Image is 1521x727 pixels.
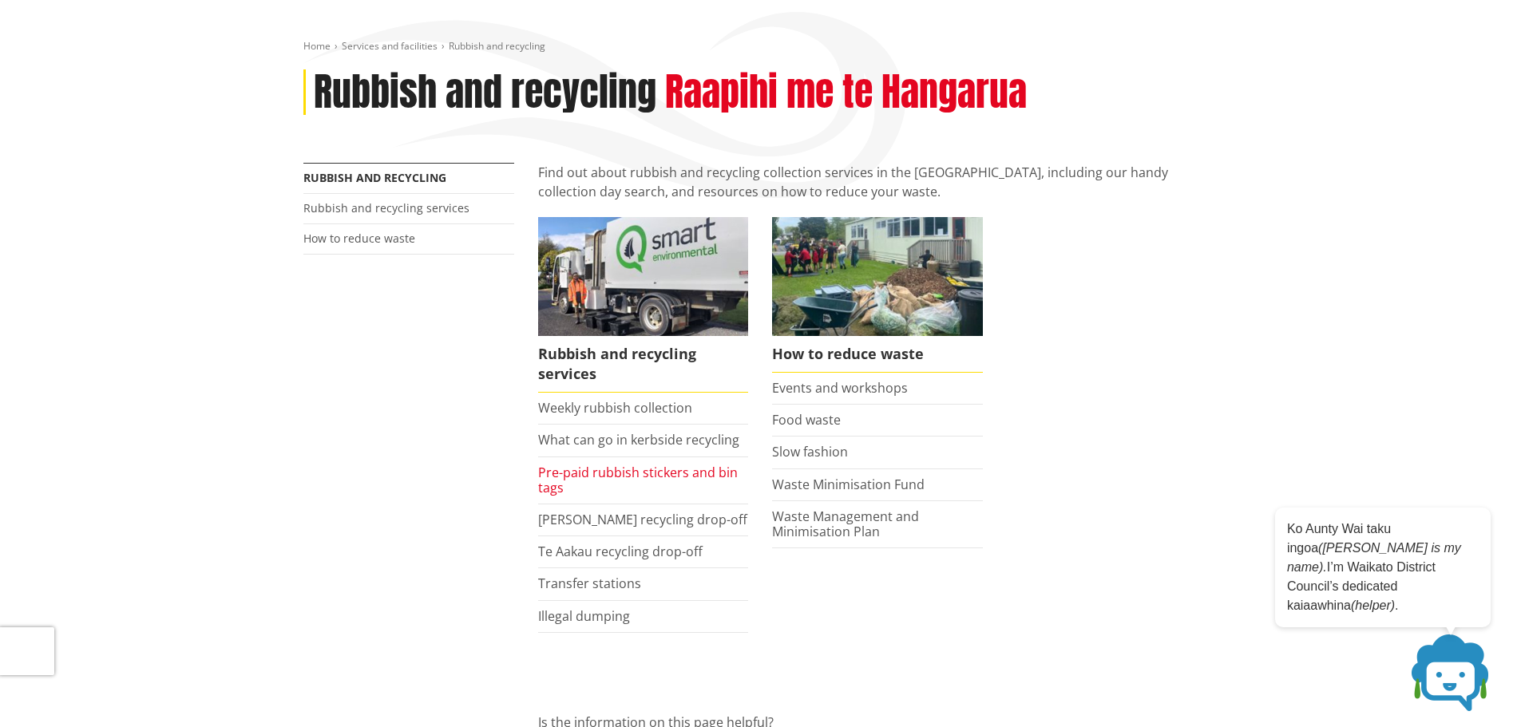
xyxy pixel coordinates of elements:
img: Reducing waste [772,217,983,335]
em: (helper) [1351,599,1395,612]
p: Find out about rubbish and recycling collection services in the [GEOGRAPHIC_DATA], including our ... [538,163,1218,201]
a: Weekly rubbish collection [538,399,692,417]
a: Events and workshops [772,379,908,397]
a: Rubbish and recycling services [303,200,469,215]
em: ([PERSON_NAME] is my name). [1287,541,1461,574]
h1: Rubbish and recycling [314,69,656,116]
img: Rubbish and recycling services [538,217,749,335]
p: Ko Aunty Wai taku ingoa I’m Waikato District Council’s dedicated kaiaawhina . [1287,520,1479,615]
span: Rubbish and recycling services [538,336,749,393]
a: Slow fashion [772,443,848,460]
a: Illegal dumping [538,607,630,625]
h2: Raapihi me te Hangarua [665,69,1027,116]
a: Pre-paid rubbish stickers and bin tags [538,464,738,496]
a: Waste Minimisation Fund [772,476,925,493]
span: Rubbish and recycling [449,39,545,53]
a: How to reduce waste [303,231,415,246]
nav: breadcrumb [303,40,1218,53]
a: What can go in kerbside recycling [538,431,739,448]
a: Waste Management and Minimisation Plan [772,508,919,540]
a: Te Aakau recycling drop-off [538,543,703,560]
span: How to reduce waste [772,336,983,373]
a: Transfer stations [538,575,641,592]
a: How to reduce waste [772,217,983,373]
a: Food waste [772,411,841,429]
a: Rubbish and recycling services [538,217,749,393]
a: Services and facilities [342,39,438,53]
a: Rubbish and recycling [303,170,446,185]
a: Home [303,39,331,53]
a: [PERSON_NAME] recycling drop-off [538,511,747,528]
